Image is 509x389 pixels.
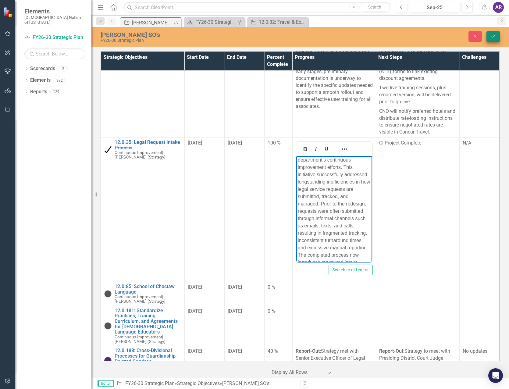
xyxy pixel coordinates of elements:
small: [PERSON_NAME] (Strategy) [115,294,181,304]
div: 40 % [268,348,289,355]
span: Search [368,5,381,9]
button: AR [493,2,504,13]
a: FY26-30 Strategic Plan [24,34,85,41]
img: ClearPoint Strategy [3,7,14,18]
div: 392 [54,78,66,83]
a: Elements [30,77,51,84]
button: Underline [321,145,332,153]
span: [DATE] [188,140,202,146]
span: Continuous Improvement [115,334,162,339]
span: [DATE] [188,284,202,290]
span: Elements [24,8,85,15]
a: 12.0.188: Cross-Divisional Processes for Guardianship-Related Services [115,348,181,364]
button: Reveal or hide additional toolbar items [339,145,350,153]
div: [PERSON_NAME] SO's [132,19,172,27]
span: [DATE] [188,348,202,354]
div: FY26-30 Strategic Plan [195,18,236,26]
p: Two live training sessions, plus recorded version, will be delivered prior to go-live. [379,83,456,107]
p: N/A [463,140,496,147]
div: 100 % [268,140,289,147]
a: 12.0.32: Travel & Expense Management Process [249,18,307,26]
span: | [162,150,163,155]
button: Sep-25 [409,2,460,13]
a: Scorecards [30,65,55,72]
span: [DATE] [228,140,242,146]
span: [DATE] [228,348,242,354]
div: 0 % [268,284,289,291]
a: 12.0.181: Standardize Practices, Training, Curriculum, and Agreements for [DEMOGRAPHIC_DATA] Lang... [115,308,181,335]
img: CI In Progress [104,357,112,364]
span: Editor [98,380,114,387]
div: 129 [50,89,62,95]
img: CI Upcoming [104,322,112,330]
img: CI Upcoming [104,290,112,298]
div: FY26-30 Strategic Plan [101,38,323,43]
p: CNO will notify preferred hotels and distribute rate-loading instructions to ensure negotiated ra... [379,107,456,136]
p: CI Project Complete [379,140,456,147]
button: Switch to old editor [329,265,373,275]
span: [DATE] [228,308,242,314]
div: 12.0.32: Travel & Expense Management Process [259,18,307,26]
div: [PERSON_NAME] SO's [222,380,269,386]
div: [PERSON_NAME] SO's [101,31,323,38]
iframe: Rich Text Area [296,156,372,262]
div: 0 % [268,308,289,315]
input: Search Below... [24,48,85,59]
a: 12.0.85: School of Choctaw Language [115,284,181,294]
span: [DATE] [188,308,202,314]
div: Open Intercom Messenger [488,368,503,383]
a: Strategic Objectives [177,380,220,386]
div: Sep-25 [411,4,458,11]
a: Reports [30,88,47,95]
span: Continuous Improvement [115,294,162,299]
button: Bold [300,145,310,153]
a: FY26-30 Strategic Plan [125,380,175,386]
img: Completed [104,146,112,153]
strong: Report-Out: [296,348,321,354]
button: Search [359,3,390,12]
strong: Report-Out: [379,348,404,354]
a: 12.0.35: Legal Request Intake Process [115,140,181,150]
div: » » [117,380,296,387]
small: [PERSON_NAME] (Strategy) [115,335,181,344]
span: [DATE] [228,284,242,290]
p: Strategy to meet with Presiding District Court Judge ([PERSON_NAME]) and District Court Judge ([P... [379,348,456,383]
a: FY26-30 Strategic Plan [185,18,236,26]
div: 3 [58,66,68,71]
p: No updates. [463,348,496,355]
button: Italic [311,145,321,153]
span: | [162,294,163,299]
input: Search ClearPoint... [123,2,391,13]
small: [PERSON_NAME] (Strategy) [115,150,181,159]
span: | [162,334,163,339]
small: [DEMOGRAPHIC_DATA] Nation of [US_STATE] [24,15,85,25]
span: Continuous Improvement [115,150,162,155]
